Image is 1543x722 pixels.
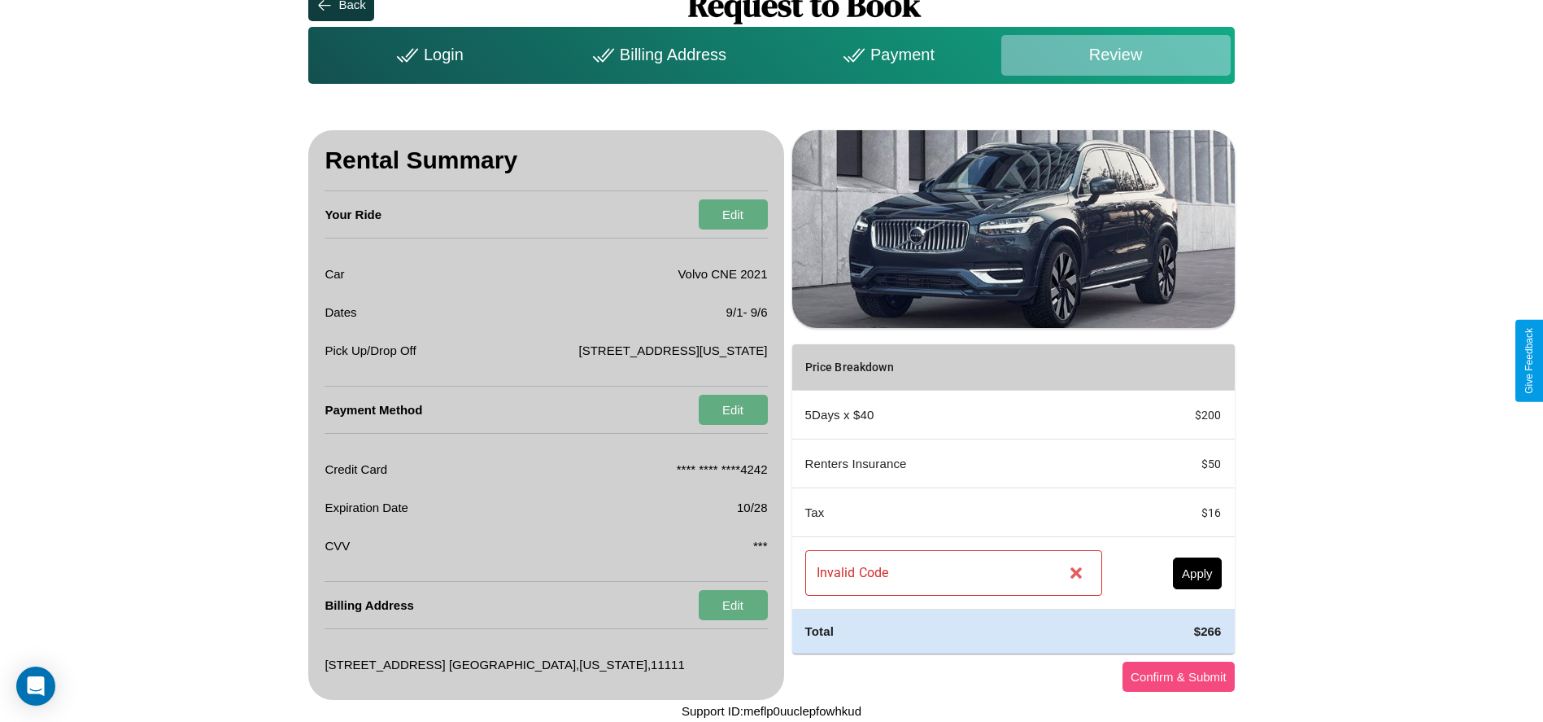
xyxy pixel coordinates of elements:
[1128,623,1222,640] h4: $ 266
[325,263,344,285] p: Car
[792,344,1115,391] th: Price Breakdown
[325,191,381,238] h4: Your Ride
[737,497,768,519] p: 10/28
[682,700,861,722] p: Support ID: meflp0uuclepfowhkud
[325,301,356,323] p: Dates
[792,344,1235,653] table: simple table
[805,453,1102,475] p: Renters Insurance
[325,582,413,628] h4: Billing Address
[678,263,767,285] p: Volvo CNE 2021
[699,395,768,425] button: Edit
[579,339,768,361] p: [STREET_ADDRESS][US_STATE]
[771,35,1000,76] div: Payment
[542,35,771,76] div: Billing Address
[325,130,767,191] h3: Rental Summary
[325,535,350,557] p: CVV
[1001,35,1231,76] div: Review
[1122,662,1235,692] button: Confirm & Submit
[325,339,416,361] p: Pick Up/Drop Off
[726,301,768,323] p: 9 / 1 - 9 / 6
[325,497,408,519] p: Expiration Date
[1115,440,1235,488] td: $ 50
[805,501,1102,523] p: Tax
[1523,328,1535,394] div: Give Feedback
[699,590,768,620] button: Edit
[325,387,422,433] h4: Payment Method
[325,654,684,676] p: [STREET_ADDRESS] [GEOGRAPHIC_DATA] , [US_STATE] , 11111
[1115,488,1235,537] td: $ 16
[325,458,387,480] p: Credit Card
[699,199,768,230] button: Edit
[1173,558,1222,589] button: Apply
[805,404,1102,426] p: 5 Days x $ 40
[16,667,55,706] div: Open Intercom Messenger
[805,623,1102,640] h4: Total
[1115,391,1235,440] td: $ 200
[312,35,542,76] div: Login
